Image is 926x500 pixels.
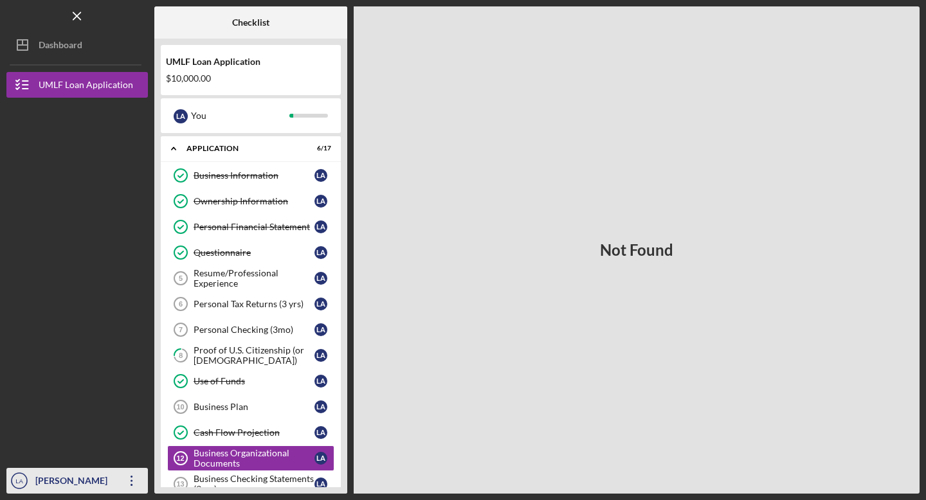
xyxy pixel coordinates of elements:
div: Resume/Professional Experience [194,268,314,289]
div: L A [314,169,327,182]
div: Business Checking Statements (3mo) [194,474,314,494]
div: [PERSON_NAME] [32,468,116,497]
a: 12Business Organizational DocumentsLA [167,445,334,471]
a: Personal Financial StatementLA [167,214,334,240]
div: L A [174,109,188,123]
div: UMLF Loan Application [39,72,133,101]
div: L A [314,478,327,490]
div: UMLF Loan Application [166,57,336,67]
a: Ownership InformationLA [167,188,334,214]
a: 13Business Checking Statements (3mo)LA [167,471,334,497]
tspan: 8 [179,352,183,360]
div: L A [314,323,327,336]
button: LA[PERSON_NAME] [6,468,148,494]
div: Application [186,145,299,152]
a: Cash Flow ProjectionLA [167,420,334,445]
tspan: 5 [179,274,183,282]
tspan: 10 [176,403,184,411]
a: 7Personal Checking (3mo)LA [167,317,334,343]
div: L A [314,272,327,285]
button: Dashboard [6,32,148,58]
div: L A [314,298,327,310]
div: L A [314,400,327,413]
b: Checklist [232,17,269,28]
div: L A [314,349,327,362]
a: 6Personal Tax Returns (3 yrs)LA [167,291,334,317]
div: Dashboard [39,32,82,61]
tspan: 7 [179,326,183,334]
div: L A [314,220,327,233]
div: Personal Checking (3mo) [194,325,314,335]
div: Ownership Information [194,196,314,206]
tspan: 13 [176,480,184,488]
div: You [191,105,289,127]
div: Cash Flow Projection [194,427,314,438]
div: Personal Tax Returns (3 yrs) [194,299,314,309]
button: UMLF Loan Application [6,72,148,98]
a: 5Resume/Professional ExperienceLA [167,265,334,291]
a: Business InformationLA [167,163,334,188]
h3: Not Found [600,241,673,259]
div: Questionnaire [194,247,314,258]
a: 8Proof of U.S. Citizenship (or [DEMOGRAPHIC_DATA])LA [167,343,334,368]
div: Personal Financial Statement [194,222,314,232]
a: QuestionnaireLA [167,240,334,265]
div: Business Information [194,170,314,181]
text: LA [15,478,23,485]
div: Use of Funds [194,376,314,386]
div: L A [314,426,327,439]
div: L A [314,195,327,208]
div: Business Organizational Documents [194,448,314,469]
div: L A [314,246,327,259]
div: $10,000.00 [166,73,336,84]
div: 6 / 17 [308,145,331,152]
div: Business Plan [194,402,314,412]
tspan: 12 [176,454,184,462]
div: L A [314,452,327,465]
tspan: 6 [179,300,183,308]
a: 10Business PlanLA [167,394,334,420]
div: L A [314,375,327,388]
div: Proof of U.S. Citizenship (or [DEMOGRAPHIC_DATA]) [194,345,314,366]
a: Use of FundsLA [167,368,334,394]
